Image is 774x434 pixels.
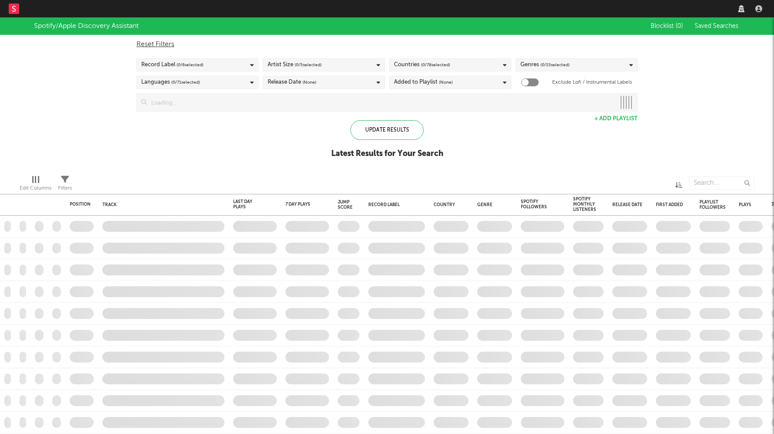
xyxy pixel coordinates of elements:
[368,202,421,207] div: Record Label
[552,77,632,88] label: Exclude Lofi / Instrumental Labels
[34,21,139,31] div: Spotify/Apple Discovery Assistant
[338,200,353,210] div: Jump Score
[689,176,754,190] input: Search...
[20,172,51,197] div: Edit Columns
[699,200,726,210] div: Playlist Followers
[421,60,450,70] span: ( 0 / 78 selected)
[302,77,316,88] span: (None)
[612,202,643,207] div: Release Date
[177,60,204,70] span: ( 0 / 6 selected)
[434,202,464,207] div: Country
[141,60,204,70] div: Record Label
[739,202,751,207] div: Plays
[70,202,91,207] div: Position
[141,77,200,88] div: Languages
[58,172,72,197] div: Filters
[394,60,450,70] div: Countries
[136,39,638,50] div: Reset Filters
[58,183,72,193] div: Filters
[695,23,740,29] span: Saved Searches
[520,60,570,70] div: Genres
[268,77,316,88] div: Release Date
[651,23,683,29] span: Blocklist
[268,60,322,70] div: Artist Size
[540,60,570,70] span: ( 0 / 15 selected)
[477,202,508,207] div: Genre
[573,197,596,212] div: Spotify Monthly Listeners
[594,116,638,122] button: + Add Playlist
[20,183,51,193] div: Edit Columns
[656,202,686,207] div: First Added
[676,23,683,29] span: ( 0 )
[692,23,740,30] button: Saved Searches
[521,199,551,210] div: Spotify Followers
[394,77,453,88] div: Added to Playlist
[285,202,316,207] div: 7 Day Plays
[439,77,453,88] span: (None)
[233,199,264,210] div: Last Day Plays
[147,94,615,111] input: Loading...
[295,60,322,70] span: ( 0 / 5 selected)
[350,120,424,140] div: Update Results
[171,77,200,88] span: ( 0 / 71 selected)
[331,149,443,159] div: Latest Results for Your Search
[102,202,220,207] div: Track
